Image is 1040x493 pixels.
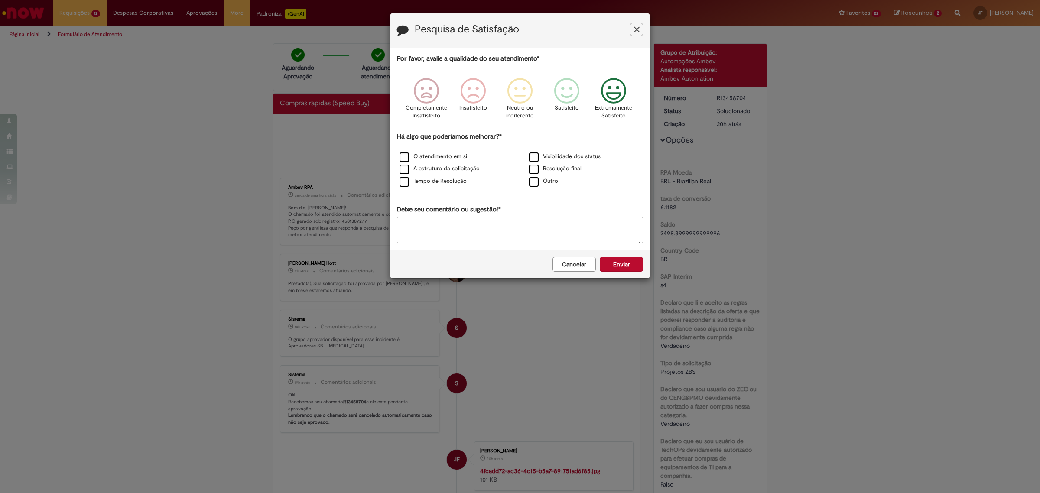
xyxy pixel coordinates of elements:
label: Por favor, avalie a qualidade do seu atendimento* [397,54,539,63]
p: Satisfeito [555,104,579,112]
label: Outro [529,177,558,185]
label: Visibilidade dos status [529,152,601,161]
div: Satisfeito [545,71,589,131]
p: Neutro ou indiferente [504,104,536,120]
p: Extremamente Satisfeito [595,104,632,120]
p: Completamente Insatisfeito [406,104,447,120]
label: Resolução final [529,165,582,173]
label: Deixe seu comentário ou sugestão!* [397,205,501,214]
label: A estrutura da solicitação [400,165,480,173]
label: O atendimento em si [400,152,467,161]
div: Neutro ou indiferente [498,71,542,131]
div: Insatisfeito [451,71,495,131]
button: Enviar [600,257,643,272]
p: Insatisfeito [459,104,487,112]
label: Tempo de Resolução [400,177,467,185]
label: Pesquisa de Satisfação [415,24,519,35]
button: Cancelar [552,257,596,272]
div: Há algo que poderíamos melhorar?* [397,132,643,188]
div: Completamente Insatisfeito [404,71,448,131]
div: Extremamente Satisfeito [591,71,636,131]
